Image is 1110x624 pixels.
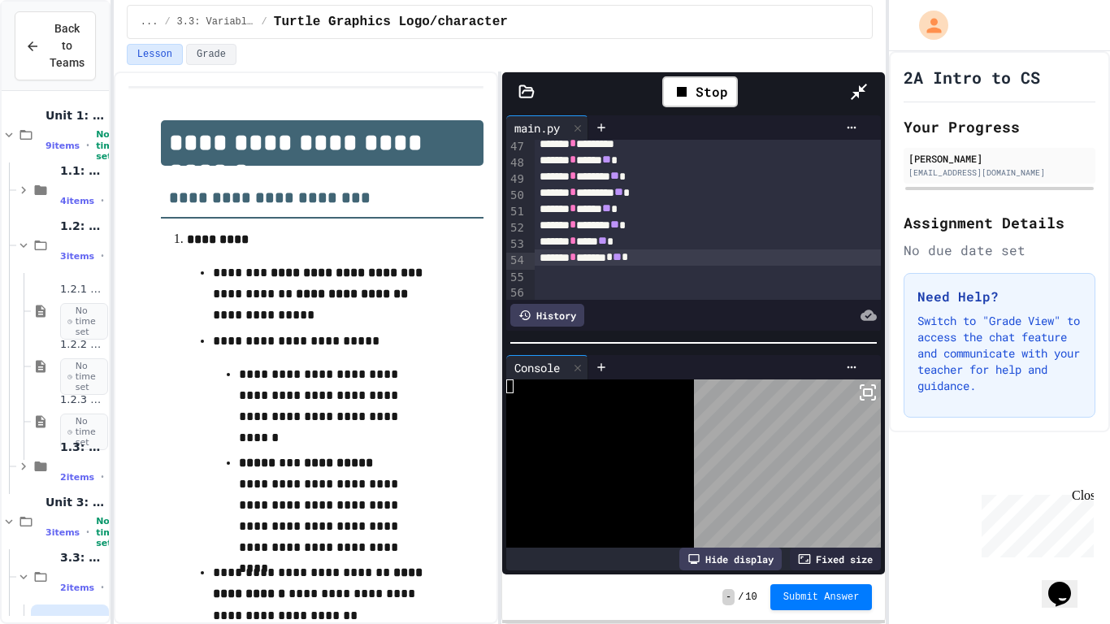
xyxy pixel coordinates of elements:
span: 3 items [60,251,94,262]
span: Unit 3: Programming Fundamentals [46,495,106,509]
span: • [101,249,104,262]
span: • [86,139,89,152]
span: Unit 1: Careers & Professionalism [46,108,106,123]
div: 47 [506,139,527,155]
h2: Your Progress [904,115,1095,138]
h1: 2A Intro to CS [904,66,1040,89]
span: / [262,15,267,28]
div: Stop [662,76,738,107]
span: • [86,526,89,539]
div: Chat with us now!Close [7,6,112,103]
div: 54 [506,253,527,269]
div: 48 [506,155,527,171]
span: - [722,589,735,605]
div: 55 [506,270,527,286]
div: 50 [506,188,527,204]
iframe: chat widget [975,488,1094,557]
button: Back to Teams [15,11,96,80]
span: Back to Teams [50,20,85,71]
span: / [738,591,744,604]
span: • [101,194,104,207]
span: 2 items [60,472,94,483]
h2: Assignment Details [904,211,1095,234]
button: Lesson [127,44,183,65]
div: 56 [506,285,527,301]
div: Fixed size [790,548,881,570]
div: 52 [506,220,527,236]
div: No due date set [904,240,1095,260]
div: My Account [902,6,952,44]
span: 1.2: Professional Communication [60,219,106,233]
p: Switch to "Grade View" to access the chat feature and communicate with your teacher for help and ... [917,313,1082,394]
div: 53 [506,236,527,253]
span: No time set [96,129,119,162]
span: 1.2.1 Professional Communication [60,283,106,297]
div: Console [506,355,588,379]
div: Console [506,359,568,376]
span: • [101,581,104,594]
span: Submit Answer [783,591,860,604]
button: Grade [186,44,236,65]
div: 49 [506,171,527,188]
div: Hide display [679,548,782,570]
div: 51 [506,204,527,220]
div: [EMAIL_ADDRESS][DOMAIN_NAME] [908,167,1090,179]
span: 9 items [46,141,80,151]
span: • [101,470,104,483]
span: No time set [60,414,108,451]
span: 10 [745,591,757,604]
div: main.py [506,119,568,136]
span: 1.1: Exploring CS Careers [60,163,106,178]
span: ... [141,15,158,28]
span: 4 items [60,196,94,206]
span: 1.2.3 Professional Communication Challenge [60,393,106,407]
span: No time set [60,358,108,396]
span: 1.2.2 Review - Professional Communication [60,338,106,352]
span: / [164,15,170,28]
h3: Need Help? [917,287,1082,306]
div: History [510,304,584,327]
span: No time set [60,303,108,340]
span: 2 items [60,583,94,593]
span: 3 items [46,527,80,538]
span: 3.3: Variables and Data Types [177,15,255,28]
span: 3.3: Variables and Data Types [60,550,106,565]
span: 1.3: Ethics in Computing [60,440,106,454]
div: main.py [506,115,588,140]
div: [PERSON_NAME] [908,151,1090,166]
button: Submit Answer [770,584,873,610]
span: No time set [96,516,119,548]
span: Turtle Graphics Logo/character [274,12,508,32]
iframe: chat widget [1042,559,1094,608]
